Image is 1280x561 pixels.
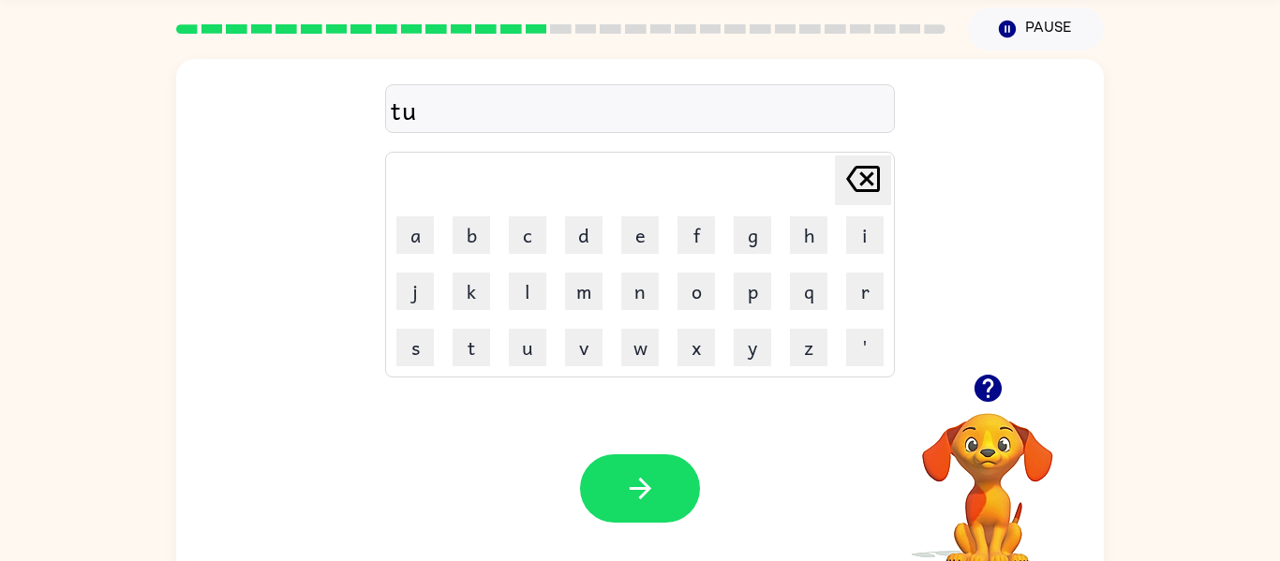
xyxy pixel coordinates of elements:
[790,329,827,366] button: z
[453,273,490,310] button: k
[734,273,771,310] button: p
[565,273,603,310] button: m
[734,216,771,254] button: g
[790,216,827,254] button: h
[621,273,659,310] button: n
[790,273,827,310] button: q
[734,329,771,366] button: y
[621,216,659,254] button: e
[396,273,434,310] button: j
[396,329,434,366] button: s
[391,90,889,129] div: tu
[846,273,884,310] button: r
[846,216,884,254] button: i
[509,216,546,254] button: c
[509,329,546,366] button: u
[968,7,1104,51] button: Pause
[396,216,434,254] button: a
[677,273,715,310] button: o
[453,216,490,254] button: b
[453,329,490,366] button: t
[677,329,715,366] button: x
[677,216,715,254] button: f
[565,329,603,366] button: v
[621,329,659,366] button: w
[509,273,546,310] button: l
[565,216,603,254] button: d
[846,329,884,366] button: '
